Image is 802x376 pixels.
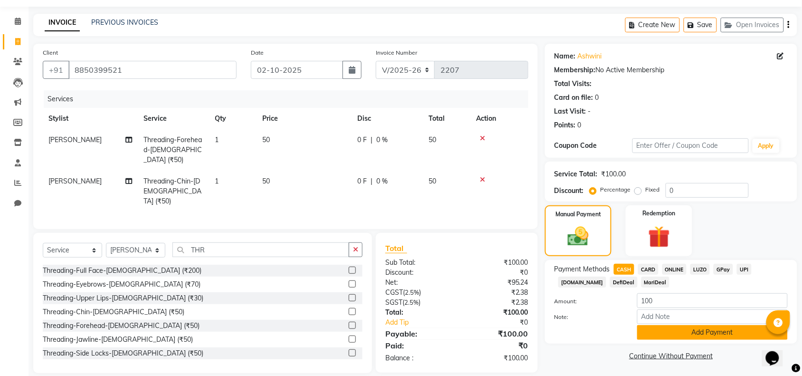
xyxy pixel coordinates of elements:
[215,177,219,185] span: 1
[376,48,417,57] label: Invoice Number
[385,243,407,253] span: Total
[357,135,367,145] span: 0 F
[43,293,203,303] div: Threading-Upper Lips-[DEMOGRAPHIC_DATA] (₹30)
[554,141,632,151] div: Coupon Code
[91,18,158,27] a: PREVIOUS INVOICES
[643,209,676,218] label: Redemption
[646,185,660,194] label: Fixed
[457,298,535,308] div: ₹2.38
[554,79,592,89] div: Total Visits:
[215,135,219,144] span: 1
[641,223,677,251] img: _gift.svg
[601,169,626,179] div: ₹100.00
[547,313,630,321] label: Note:
[554,65,596,75] div: Membership:
[641,277,670,288] span: MariDeal
[470,108,528,129] th: Action
[457,278,535,288] div: ₹95.24
[554,51,576,61] div: Name:
[378,308,457,318] div: Total:
[172,242,349,257] input: Search or Scan
[662,264,687,275] span: ONLINE
[378,288,457,298] div: ( )
[457,328,535,339] div: ₹100.00
[554,120,576,130] div: Points:
[43,108,138,129] th: Stylist
[405,289,419,296] span: 2.5%
[378,268,457,278] div: Discount:
[423,108,470,129] th: Total
[578,51,602,61] a: Ashwini
[385,288,403,297] span: CGST
[737,264,752,275] span: UPI
[257,108,352,129] th: Price
[690,264,710,275] span: LUZO
[48,177,102,185] span: [PERSON_NAME]
[43,321,200,331] div: Threading-Forehead-[DEMOGRAPHIC_DATA] (₹50)
[637,293,788,308] input: Amount
[378,258,457,268] div: Sub Total:
[457,308,535,318] div: ₹100.00
[378,298,457,308] div: ( )
[376,176,388,186] span: 0 %
[561,224,595,249] img: _cash.svg
[352,108,423,129] th: Disc
[554,106,586,116] div: Last Visit:
[595,93,599,103] div: 0
[385,298,402,307] span: SGST
[721,18,784,32] button: Open Invoices
[547,297,630,306] label: Amount:
[138,108,209,129] th: Service
[470,318,535,328] div: ₹0
[614,264,634,275] span: CASH
[637,325,788,340] button: Add Payment
[554,264,610,274] span: Payment Methods
[762,338,792,366] iframe: chat widget
[371,176,372,186] span: |
[457,268,535,278] div: ₹0
[43,266,201,276] div: Threading-Full Face-[DEMOGRAPHIC_DATA] (₹200)
[378,340,457,351] div: Paid:
[637,309,788,324] input: Add Note
[251,48,264,57] label: Date
[554,93,593,103] div: Card on file:
[262,177,270,185] span: 50
[378,318,470,328] a: Add Tip
[143,177,201,205] span: Threading-Chin-[DEMOGRAPHIC_DATA] (₹50)
[457,258,535,268] div: ₹100.00
[457,288,535,298] div: ₹2.38
[457,340,535,351] div: ₹0
[625,18,680,32] button: Create New
[632,138,749,153] input: Enter Offer / Coupon Code
[684,18,717,32] button: Save
[45,14,80,31] a: INVOICE
[357,176,367,186] span: 0 F
[457,353,535,363] div: ₹100.00
[48,135,102,144] span: [PERSON_NAME]
[429,135,436,144] span: 50
[43,61,69,79] button: +91
[43,307,184,317] div: Threading-Chin-[DEMOGRAPHIC_DATA] (₹50)
[554,169,598,179] div: Service Total:
[371,135,372,145] span: |
[753,139,780,153] button: Apply
[610,277,638,288] span: DefiDeal
[558,277,606,288] span: [DOMAIN_NAME]
[43,280,200,289] div: Threading-Eyebrows-[DEMOGRAPHIC_DATA] (₹70)
[588,106,591,116] div: -
[378,328,457,339] div: Payable:
[143,135,202,164] span: Threading-Forehead-[DEMOGRAPHIC_DATA] (₹50)
[555,210,601,219] label: Manual Payment
[578,120,582,130] div: 0
[68,61,237,79] input: Search by Name/Mobile/Email/Code
[638,264,659,275] span: CARD
[43,48,58,57] label: Client
[376,135,388,145] span: 0 %
[262,135,270,144] span: 50
[547,351,795,361] a: Continue Without Payment
[378,278,457,288] div: Net:
[404,299,419,306] span: 2.5%
[44,90,535,108] div: Services
[378,353,457,363] div: Balance :
[43,348,203,358] div: Threading-Side Locks-[DEMOGRAPHIC_DATA] (₹50)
